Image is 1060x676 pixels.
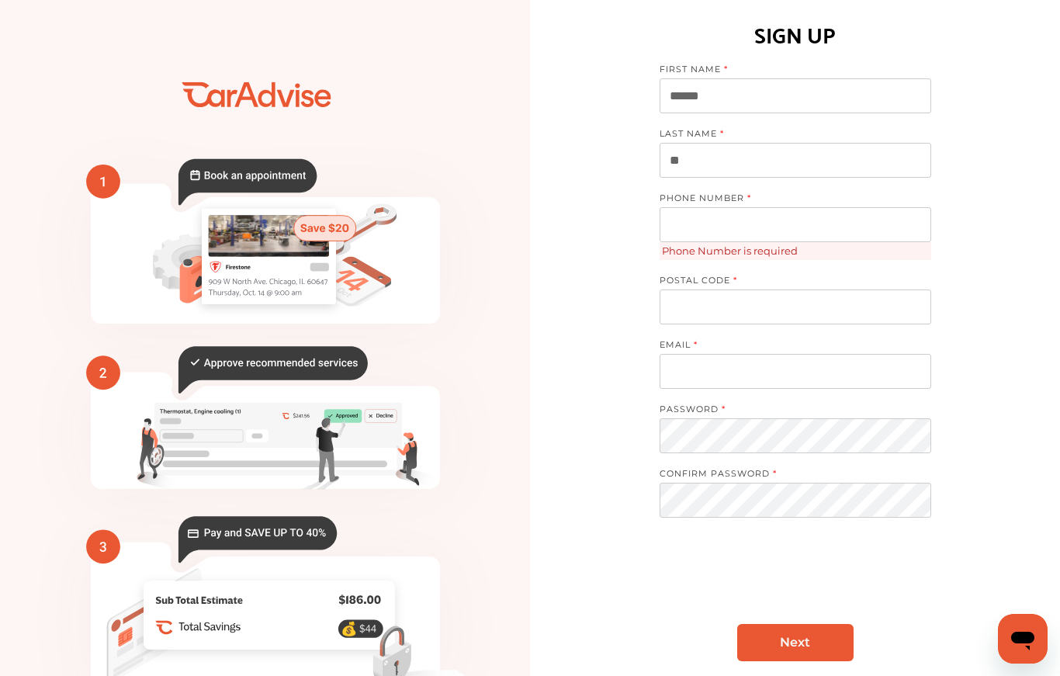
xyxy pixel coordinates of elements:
[677,552,913,612] iframe: reCAPTCHA
[754,15,836,52] h1: SIGN UP
[660,275,916,289] label: POSTAL CODE
[660,468,916,483] label: CONFIRM PASSWORD
[660,404,916,418] label: PASSWORD
[660,128,916,143] label: LAST NAME
[660,64,916,78] label: FIRST NAME
[660,242,931,260] span: Phone Number is required
[340,621,357,637] text: 💰
[737,624,854,661] a: Next
[660,339,916,354] label: EMAIL
[998,614,1048,664] iframe: Button to launch messaging window
[660,192,916,207] label: PHONE NUMBER
[780,635,810,650] span: Next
